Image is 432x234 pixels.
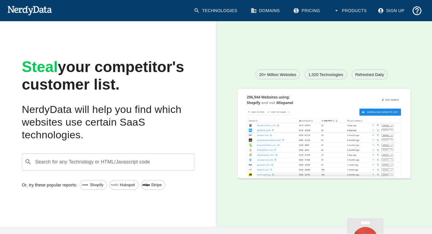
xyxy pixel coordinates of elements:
h2: NerdyData will help you find which websites use certain SaaS technologies. [22,103,194,141]
a: Stripe [141,180,166,190]
span: Hubspot [116,182,138,188]
button: Support and Documentation [409,3,425,18]
a: Technologies [190,3,242,18]
button: Products [330,3,372,18]
span: Refreshed Daily [352,72,387,78]
a: 1,020 Technologies [305,70,347,79]
a: Sign Up [374,3,409,18]
a: Domains [247,3,285,18]
span: Shopify [87,182,107,188]
a: 20+ Million Websites [256,70,300,79]
a: Refreshed Daily [352,70,388,79]
span: 1,020 Technologies [305,72,347,78]
a: Pricing [290,3,325,18]
span: Stripe [148,182,165,188]
img: NerdyData.com [7,4,52,16]
a: Shopify [80,180,107,190]
a: Hubspot [109,180,138,190]
h1: your competitor's customer list. [22,58,194,94]
span: 20+ Million Websites [256,72,300,78]
p: Or, try these popular reports: [22,182,77,188]
img: A screenshot of a report showing the total number of websites using Shopify [238,89,410,176]
span: Steal [22,58,58,75]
